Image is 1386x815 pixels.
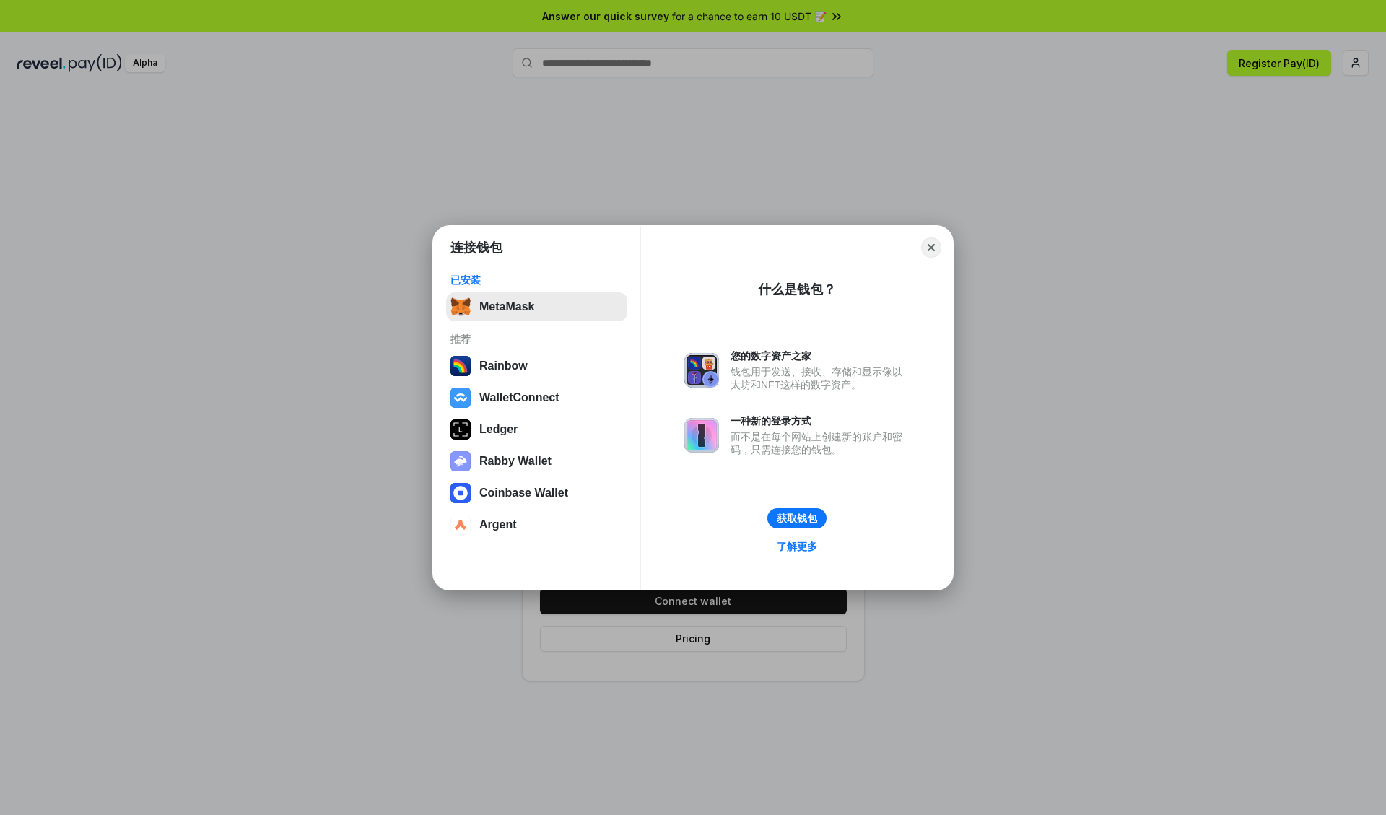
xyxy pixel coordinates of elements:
[446,510,627,539] button: Argent
[479,423,518,436] div: Ledger
[921,237,941,258] button: Close
[446,383,627,412] button: WalletConnect
[446,447,627,476] button: Rabby Wallet
[450,356,471,376] img: svg+xml,%3Csvg%20width%3D%22120%22%20height%3D%22120%22%20viewBox%3D%220%200%20120%20120%22%20fil...
[758,281,836,298] div: 什么是钱包？
[446,479,627,507] button: Coinbase Wallet
[450,419,471,440] img: svg+xml,%3Csvg%20xmlns%3D%22http%3A%2F%2Fwww.w3.org%2F2000%2Fsvg%22%20width%3D%2228%22%20height%3...
[479,455,552,468] div: Rabby Wallet
[479,391,559,404] div: WalletConnect
[479,487,568,500] div: Coinbase Wallet
[777,540,817,553] div: 了解更多
[450,297,471,317] img: svg+xml,%3Csvg%20fill%3D%22none%22%20height%3D%2233%22%20viewBox%3D%220%200%2035%2033%22%20width%...
[479,300,534,313] div: MetaMask
[768,537,826,556] a: 了解更多
[446,352,627,380] button: Rainbow
[731,365,910,391] div: 钱包用于发送、接收、存储和显示像以太坊和NFT这样的数字资产。
[446,292,627,321] button: MetaMask
[777,512,817,525] div: 获取钱包
[767,508,827,528] button: 获取钱包
[731,349,910,362] div: 您的数字资产之家
[450,483,471,503] img: svg+xml,%3Csvg%20width%3D%2228%22%20height%3D%2228%22%20viewBox%3D%220%200%2028%2028%22%20fill%3D...
[731,430,910,456] div: 而不是在每个网站上创建新的账户和密码，只需连接您的钱包。
[450,333,623,346] div: 推荐
[450,451,471,471] img: svg+xml,%3Csvg%20xmlns%3D%22http%3A%2F%2Fwww.w3.org%2F2000%2Fsvg%22%20fill%3D%22none%22%20viewBox...
[450,239,502,256] h1: 连接钱包
[479,518,517,531] div: Argent
[479,359,528,372] div: Rainbow
[731,414,910,427] div: 一种新的登录方式
[684,418,719,453] img: svg+xml,%3Csvg%20xmlns%3D%22http%3A%2F%2Fwww.w3.org%2F2000%2Fsvg%22%20fill%3D%22none%22%20viewBox...
[450,515,471,535] img: svg+xml,%3Csvg%20width%3D%2228%22%20height%3D%2228%22%20viewBox%3D%220%200%2028%2028%22%20fill%3D...
[450,274,623,287] div: 已安装
[450,388,471,408] img: svg+xml,%3Csvg%20width%3D%2228%22%20height%3D%2228%22%20viewBox%3D%220%200%2028%2028%22%20fill%3D...
[684,353,719,388] img: svg+xml,%3Csvg%20xmlns%3D%22http%3A%2F%2Fwww.w3.org%2F2000%2Fsvg%22%20fill%3D%22none%22%20viewBox...
[446,415,627,444] button: Ledger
